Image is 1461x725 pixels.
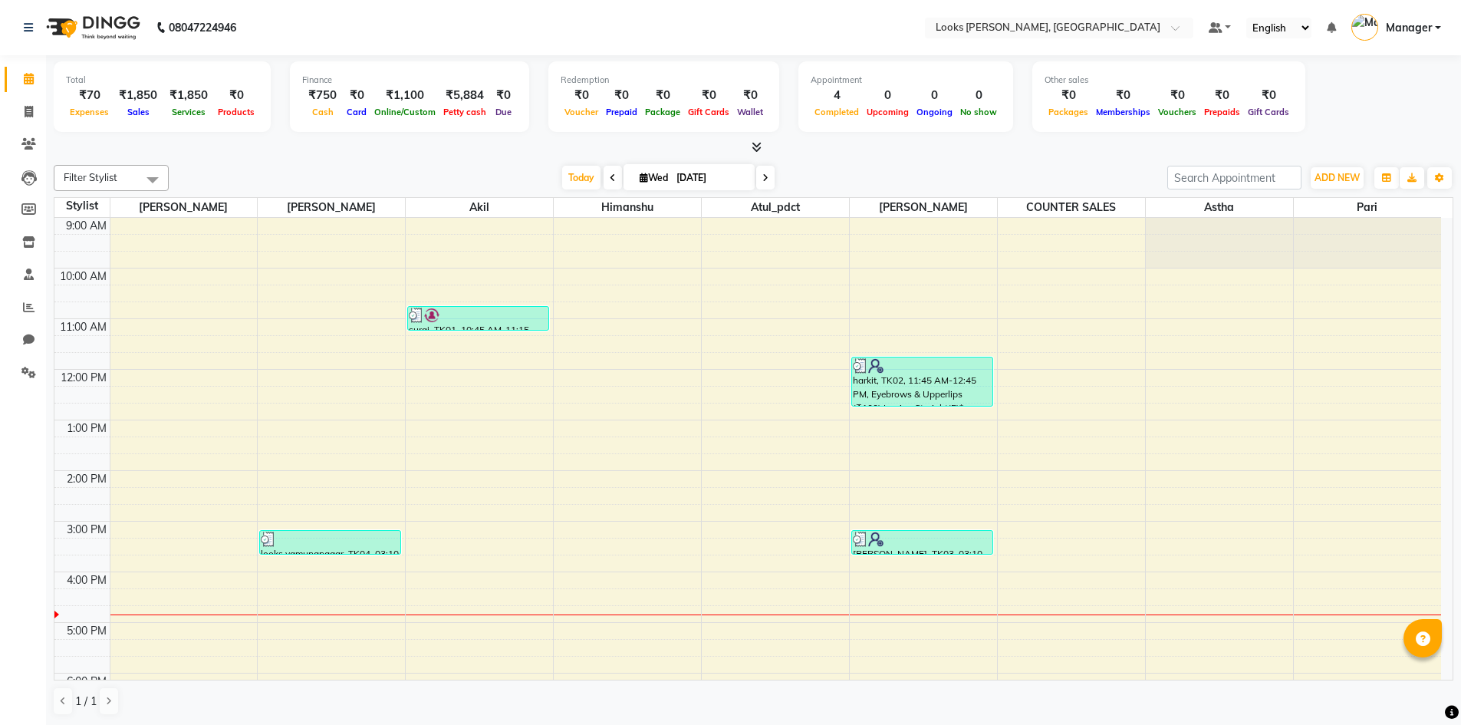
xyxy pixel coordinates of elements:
[66,107,113,117] span: Expenses
[406,198,553,217] span: Akil
[852,531,992,554] div: [PERSON_NAME], TK03, 03:10 PM-03:40 PM, Eyebrows & Upperlips (₹100)
[1154,87,1200,104] div: ₹0
[1351,14,1378,41] img: Manager
[163,87,214,104] div: ₹1,850
[39,6,144,49] img: logo
[1311,167,1364,189] button: ADD NEW
[1386,20,1432,36] span: Manager
[1092,107,1154,117] span: Memberships
[602,107,641,117] span: Prepaid
[1045,74,1293,87] div: Other sales
[75,694,97,710] span: 1 / 1
[641,107,684,117] span: Package
[370,107,439,117] span: Online/Custom
[1244,87,1293,104] div: ₹0
[214,107,258,117] span: Products
[1294,198,1442,217] span: Pari
[1167,166,1301,189] input: Search Appointment
[439,107,490,117] span: Petty cash
[811,74,1001,87] div: Appointment
[702,198,849,217] span: Atul_pdct
[554,198,701,217] span: Himanshu
[343,87,370,104] div: ₹0
[998,198,1145,217] span: COUNTER SALES
[492,107,515,117] span: Due
[1315,172,1360,183] span: ADD NEW
[66,87,113,104] div: ₹70
[684,87,733,104] div: ₹0
[1045,87,1092,104] div: ₹0
[258,198,405,217] span: [PERSON_NAME]
[641,87,684,104] div: ₹0
[562,166,601,189] span: Today
[58,370,110,386] div: 12:00 PM
[64,572,110,588] div: 4:00 PM
[561,74,767,87] div: Redemption
[64,674,110,690] div: 6:00 PM
[1045,107,1092,117] span: Packages
[913,107,956,117] span: Ongoing
[956,107,1001,117] span: No show
[636,172,672,183] span: Wed
[370,87,439,104] div: ₹1,100
[490,87,517,104] div: ₹0
[1200,87,1244,104] div: ₹0
[672,166,749,189] input: 2025-09-03
[308,107,337,117] span: Cash
[408,307,548,330] div: suraj, TK01, 10:45 AM-11:15 AM, Stylist Cut(M)
[602,87,641,104] div: ₹0
[733,107,767,117] span: Wallet
[913,87,956,104] div: 0
[64,522,110,538] div: 3:00 PM
[811,107,863,117] span: Completed
[168,107,209,117] span: Services
[57,269,110,285] div: 10:00 AM
[64,420,110,437] div: 1:00 PM
[302,87,343,104] div: ₹750
[439,87,490,104] div: ₹5,884
[113,87,163,104] div: ₹1,850
[1154,107,1200,117] span: Vouchers
[561,107,602,117] span: Voucher
[1200,107,1244,117] span: Prepaids
[169,6,236,49] b: 08047224946
[1244,107,1293,117] span: Gift Cards
[1092,87,1154,104] div: ₹0
[64,623,110,639] div: 5:00 PM
[54,198,110,214] div: Stylist
[66,74,258,87] div: Total
[64,171,117,183] span: Filter Stylist
[260,531,400,554] div: looks yamunanagar, TK04, 03:10 PM-03:40 PM, Blow Dry Stylist(F)* (₹400)
[343,107,370,117] span: Card
[64,471,110,487] div: 2:00 PM
[956,87,1001,104] div: 0
[57,319,110,335] div: 11:00 AM
[302,74,517,87] div: Finance
[110,198,258,217] span: [PERSON_NAME]
[852,358,992,406] div: harkit, TK02, 11:45 AM-12:45 PM, Eyebrows & Upperlips (₹100),Ironing Straight(F)* (₹450)
[684,107,733,117] span: Gift Cards
[811,87,863,104] div: 4
[214,87,258,104] div: ₹0
[561,87,602,104] div: ₹0
[863,107,913,117] span: Upcoming
[850,198,997,217] span: [PERSON_NAME]
[63,218,110,234] div: 9:00 AM
[733,87,767,104] div: ₹0
[123,107,153,117] span: Sales
[863,87,913,104] div: 0
[1397,664,1446,710] iframe: chat widget
[1146,198,1293,217] span: Astha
